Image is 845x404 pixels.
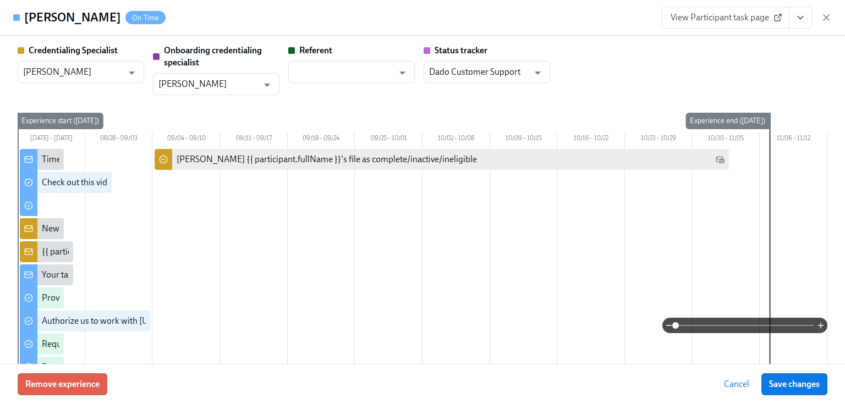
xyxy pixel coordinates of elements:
[177,153,477,165] div: [PERSON_NAME] {{ participant.fullName }}'s file as complete/inactive/ineligible
[625,132,693,147] div: 10/23 – 10/29
[85,132,153,147] div: 08/28 – 09/03
[42,223,312,235] div: New doctor enrolled in OCC licensure process: {{ participant.fullName }}
[152,132,220,147] div: 09/04 – 09/10
[25,379,100,390] span: Remove experience
[394,64,411,81] button: Open
[724,379,749,390] span: Cancel
[422,132,490,147] div: 10/02 – 10/08
[42,292,294,304] div: Provide us with some extra info for the [US_STATE] state application
[29,45,118,56] strong: Credentialing Specialist
[435,45,487,56] strong: Status tracker
[355,132,422,147] div: 09/25 – 10/01
[42,315,239,327] div: Authorize us to work with [US_STATE] on your behalf
[123,64,140,81] button: Open
[220,132,288,147] div: 09/11 – 09/17
[42,361,146,373] div: Request your JCDNE scores
[490,132,558,147] div: 10/09 – 10/15
[18,132,85,147] div: [DATE] – [DATE]
[125,14,166,22] span: On Time
[259,76,276,93] button: Open
[789,7,812,29] button: View task page
[761,373,827,395] button: Save changes
[299,45,332,56] strong: Referent
[760,132,827,147] div: 11/06 – 11/12
[42,269,249,281] div: Your tailored to-do list for [US_STATE] licensing process
[693,132,760,147] div: 10/30 – 11/05
[42,176,226,189] div: Check out this video to learn more about the OCC
[164,45,262,68] strong: Onboarding credentialing specialist
[557,132,625,147] div: 10/16 – 10/22
[17,113,103,129] div: Experience start ([DATE])
[24,9,121,26] h4: [PERSON_NAME]
[42,153,229,165] div: Time to begin your [US_STATE] license application
[716,155,725,164] svg: Work Email
[42,246,257,258] div: {{ participant.fullName }} has answered the questionnaire
[716,373,757,395] button: Cancel
[661,7,789,29] a: View Participant task page
[529,64,546,81] button: Open
[671,12,780,23] span: View Participant task page
[685,113,770,129] div: Experience end ([DATE])
[42,338,305,350] div: Request proof of your {{ participant.regionalExamPassed }} test scores
[288,132,355,147] div: 09/18 – 09/24
[18,373,107,395] button: Remove experience
[769,379,820,390] span: Save changes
